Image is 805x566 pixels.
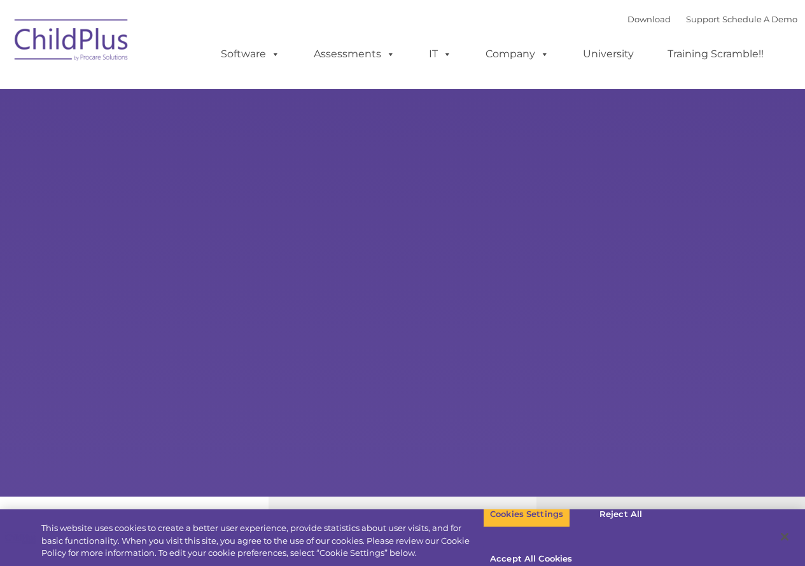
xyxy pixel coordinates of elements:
[627,14,671,24] a: Download
[301,41,408,67] a: Assessments
[570,41,647,67] a: University
[722,14,797,24] a: Schedule A Demo
[771,523,799,551] button: Close
[473,41,562,67] a: Company
[483,501,570,528] button: Cookies Settings
[627,14,797,24] font: |
[581,501,661,528] button: Reject All
[41,522,483,560] div: This website uses cookies to create a better user experience, provide statistics about user visit...
[8,10,136,74] img: ChildPlus by Procare Solutions
[655,41,776,67] a: Training Scramble!!
[686,14,720,24] a: Support
[208,41,293,67] a: Software
[416,41,465,67] a: IT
